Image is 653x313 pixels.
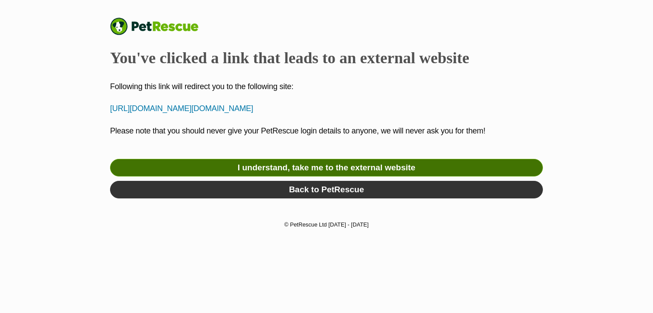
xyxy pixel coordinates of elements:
[110,159,543,176] a: I understand, take me to the external website
[110,48,543,68] h2: You've clicked a link that leads to an external website
[110,181,543,198] a: Back to PetRescue
[110,18,207,35] a: PetRescue
[110,125,543,149] p: Please note that you should never give your PetRescue login details to anyone, we will never ask ...
[284,221,368,228] small: © PetRescue Ltd [DATE] - [DATE]
[110,103,543,115] p: [URL][DOMAIN_NAME][DOMAIN_NAME]
[110,81,543,93] p: Following this link will redirect you to the following site:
